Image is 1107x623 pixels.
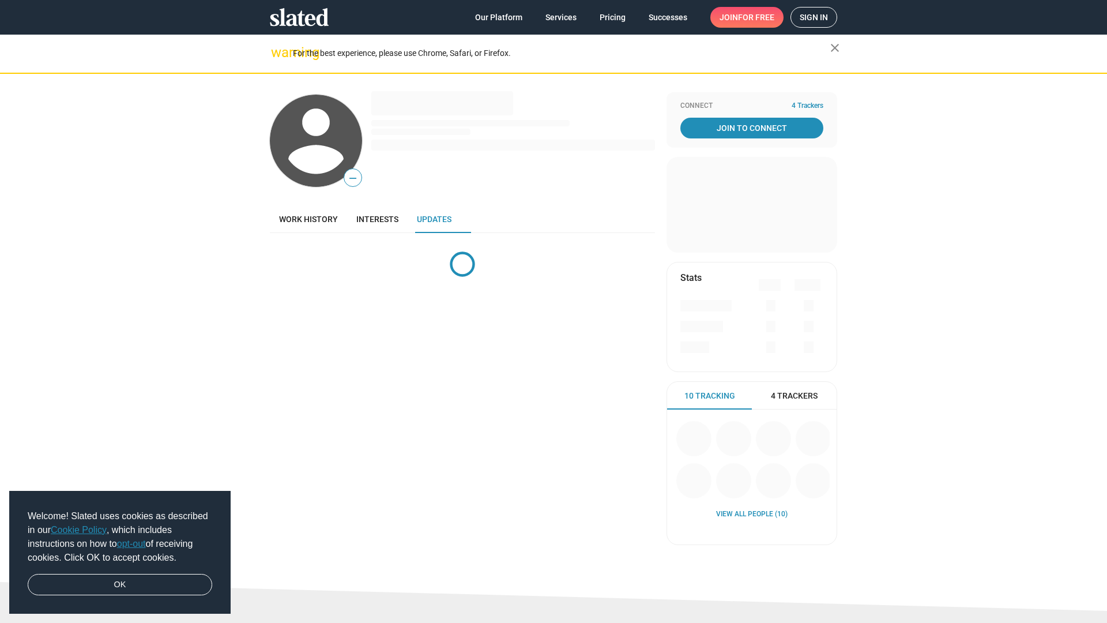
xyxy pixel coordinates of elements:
[117,539,146,549] a: opt-out
[683,118,821,138] span: Join To Connect
[28,574,212,596] a: dismiss cookie message
[649,7,687,28] span: Successes
[684,391,735,401] span: 10 Tracking
[347,205,408,233] a: Interests
[720,7,774,28] span: Join
[710,7,784,28] a: Joinfor free
[356,215,398,224] span: Interests
[680,118,823,138] a: Join To Connect
[680,102,823,111] div: Connect
[639,7,696,28] a: Successes
[9,491,231,614] div: cookieconsent
[279,215,338,224] span: Work history
[790,7,837,28] a: Sign in
[545,7,577,28] span: Services
[271,46,285,59] mat-icon: warning
[680,272,702,284] mat-card-title: Stats
[771,391,818,401] span: 4 Trackers
[590,7,635,28] a: Pricing
[28,509,212,565] span: Welcome! Slated uses cookies as described in our , which includes instructions on how to of recei...
[800,7,828,27] span: Sign in
[738,7,774,28] span: for free
[51,525,107,535] a: Cookie Policy
[344,171,362,186] span: —
[466,7,532,28] a: Our Platform
[417,215,451,224] span: Updates
[600,7,626,28] span: Pricing
[270,205,347,233] a: Work history
[828,41,842,55] mat-icon: close
[408,205,461,233] a: Updates
[716,510,788,519] a: View all People (10)
[536,7,586,28] a: Services
[293,46,830,61] div: For the best experience, please use Chrome, Safari, or Firefox.
[792,102,823,111] span: 4 Trackers
[475,7,522,28] span: Our Platform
